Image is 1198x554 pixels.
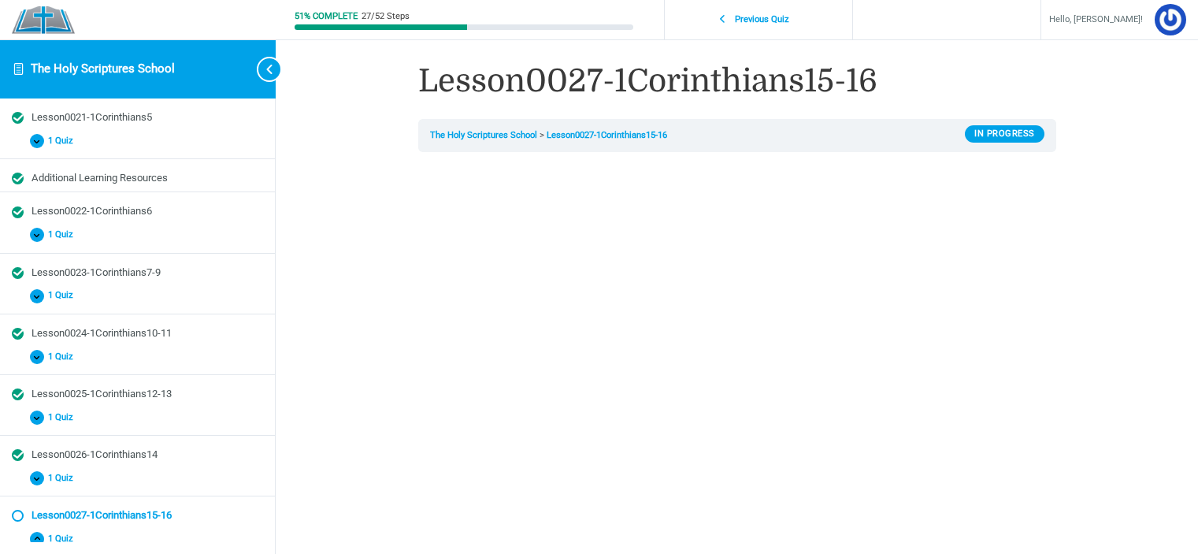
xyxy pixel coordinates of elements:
[418,119,1056,152] nav: Breadcrumbs
[44,290,83,301] span: 1 Quiz
[12,448,263,463] a: Completed Lesson0026-1Corinthians14
[12,267,24,279] div: Completed
[44,229,83,240] span: 1 Quiz
[965,125,1044,143] div: In Progress
[44,351,83,363] span: 1 Quiz
[1049,12,1143,28] span: Hello, [PERSON_NAME]!
[32,326,263,341] div: Lesson0024-1Corinthians10-11
[12,328,24,340] div: Completed
[32,508,263,523] div: Lesson0027-1Corinthians15-16
[12,266,263,281] a: Completed Lesson0023-1Corinthians7-9
[430,130,537,140] a: The Holy Scriptures School
[44,412,83,423] span: 1 Quiz
[12,284,263,307] button: 1 Quiz
[32,387,263,402] div: Lesson0025-1Corinthians12-13
[12,173,24,184] div: Completed
[12,224,263,247] button: 1 Quiz
[12,387,263,402] a: Completed Lesson0025-1Corinthians12-13
[12,129,263,152] button: 1 Quiz
[12,467,263,489] button: 1 Quiz
[12,406,263,429] button: 1 Quiz
[32,204,263,219] div: Lesson0022-1Corinthians6
[669,6,848,35] a: Previous Quiz
[12,112,24,124] div: Completed
[44,473,83,484] span: 1 Quiz
[12,206,24,218] div: Completed
[31,61,175,76] a: The Holy Scriptures School
[12,508,263,523] a: Not started Lesson0027-1Corinthians15-16
[244,39,276,99] button: Toggle sidebar navigation
[12,449,24,461] div: Completed
[32,448,263,463] div: Lesson0026-1Corinthians14
[32,110,263,125] div: Lesson0021-1Corinthians5
[12,389,24,400] div: Completed
[418,59,1056,103] h1: Lesson0027-1Corinthians15-16
[12,326,263,341] a: Completed Lesson0024-1Corinthians10-11
[32,266,263,281] div: Lesson0023-1Corinthians7-9
[547,130,667,140] a: Lesson0027-1Corinthians15-16
[12,171,263,186] a: Completed Additional Learning Resources
[12,527,263,550] button: 1 Quiz
[12,204,263,219] a: Completed Lesson0022-1Corinthians6
[12,110,263,125] a: Completed Lesson0021-1Corinthians5
[12,345,263,368] button: 1 Quiz
[362,12,410,20] div: 27/52 Steps
[295,12,358,20] div: 51% Complete
[726,14,799,25] span: Previous Quiz
[44,136,83,147] span: 1 Quiz
[32,171,263,186] div: Additional Learning Resources
[44,534,83,545] span: 1 Quiz
[12,510,24,522] div: Not started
